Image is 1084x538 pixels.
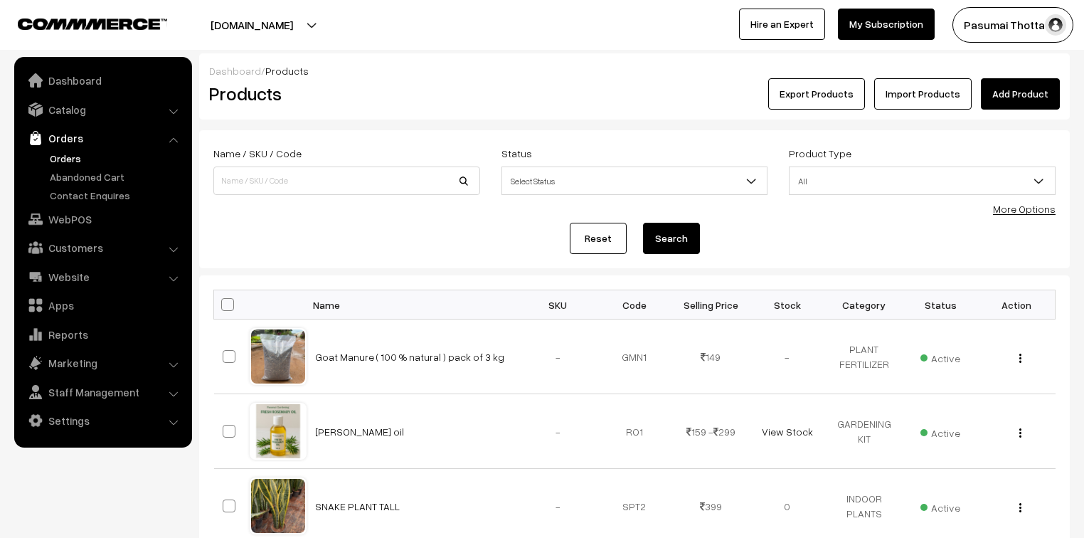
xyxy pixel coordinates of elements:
[673,320,750,394] td: 149
[789,167,1056,195] span: All
[502,169,767,194] span: Select Status
[838,9,935,40] a: My Subscription
[596,394,673,469] td: RO1
[874,78,972,110] a: Import Products
[18,97,187,122] a: Catalog
[643,223,700,254] button: Search
[826,320,903,394] td: PLANT FERTILIZER
[18,14,142,31] a: COMMMERCE
[1019,428,1021,438] img: Menu
[46,151,187,166] a: Orders
[18,125,187,151] a: Orders
[265,65,309,77] span: Products
[596,290,673,320] th: Code
[18,379,187,405] a: Staff Management
[18,235,187,260] a: Customers
[209,83,479,105] h2: Products
[749,320,826,394] td: -
[520,320,597,394] td: -
[826,290,903,320] th: Category
[981,78,1060,110] a: Add Product
[902,290,979,320] th: Status
[920,422,960,441] span: Active
[570,223,627,254] a: Reset
[920,347,960,366] span: Active
[673,394,750,469] td: 159 - 299
[952,7,1073,43] button: Pasumai Thotta…
[18,350,187,376] a: Marketing
[315,426,404,438] a: [PERSON_NAME] oil
[1019,354,1021,363] img: Menu
[979,290,1056,320] th: Action
[213,167,480,195] input: Name / SKU / Code
[46,169,187,184] a: Abandoned Cart
[209,63,1060,78] div: /
[739,9,825,40] a: Hire an Expert
[596,320,673,394] td: GMN1
[501,167,768,195] span: Select Status
[18,292,187,318] a: Apps
[993,203,1056,215] a: More Options
[920,497,960,515] span: Active
[762,426,813,438] a: View Stock
[46,188,187,203] a: Contact Enquires
[501,146,532,161] label: Status
[520,290,597,320] th: SKU
[1019,503,1021,512] img: Menu
[520,394,597,469] td: -
[307,290,520,320] th: Name
[18,322,187,347] a: Reports
[18,206,187,232] a: WebPOS
[789,146,851,161] label: Product Type
[768,78,865,110] button: Export Products
[18,68,187,93] a: Dashboard
[213,146,302,161] label: Name / SKU / Code
[18,19,167,29] img: COMMMERCE
[1045,14,1066,36] img: user
[315,500,400,512] a: SNAKE PLANT TALL
[826,394,903,469] td: GARDENING KIT
[161,7,343,43] button: [DOMAIN_NAME]
[315,351,504,363] a: Goat Manure ( 100 % natural ) pack of 3 kg
[209,65,261,77] a: Dashboard
[790,169,1055,194] span: All
[673,290,750,320] th: Selling Price
[749,290,826,320] th: Stock
[18,264,187,290] a: Website
[18,408,187,433] a: Settings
